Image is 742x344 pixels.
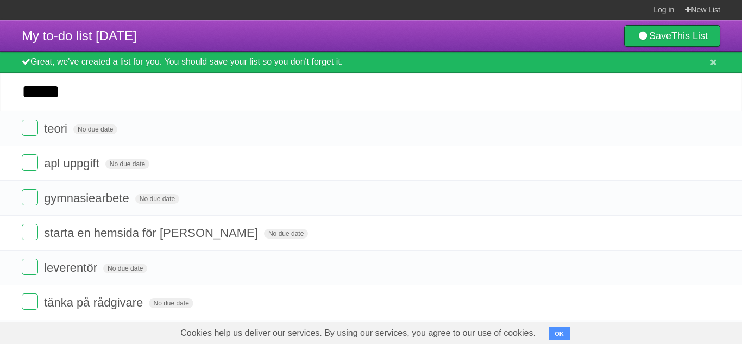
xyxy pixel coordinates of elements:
span: No due date [105,159,149,169]
span: No due date [264,229,308,239]
label: Done [22,154,38,171]
span: No due date [149,298,193,308]
b: This List [671,30,708,41]
span: leverentör [44,261,100,274]
span: gymnasiearbete [44,191,132,205]
span: No due date [135,194,179,204]
label: Done [22,293,38,310]
span: apl uppgift [44,157,102,170]
label: Done [22,120,38,136]
span: tänka på rådgivare [44,296,146,309]
button: OK [549,327,570,340]
label: Done [22,189,38,205]
span: starta en hemsida för [PERSON_NAME] [44,226,261,240]
span: No due date [73,124,117,134]
span: No due date [103,264,147,273]
span: teori [44,122,70,135]
label: Done [22,224,38,240]
a: SaveThis List [624,25,720,47]
label: Done [22,259,38,275]
span: My to-do list [DATE] [22,28,137,43]
span: Cookies help us deliver our services. By using our services, you agree to our use of cookies. [169,322,546,344]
